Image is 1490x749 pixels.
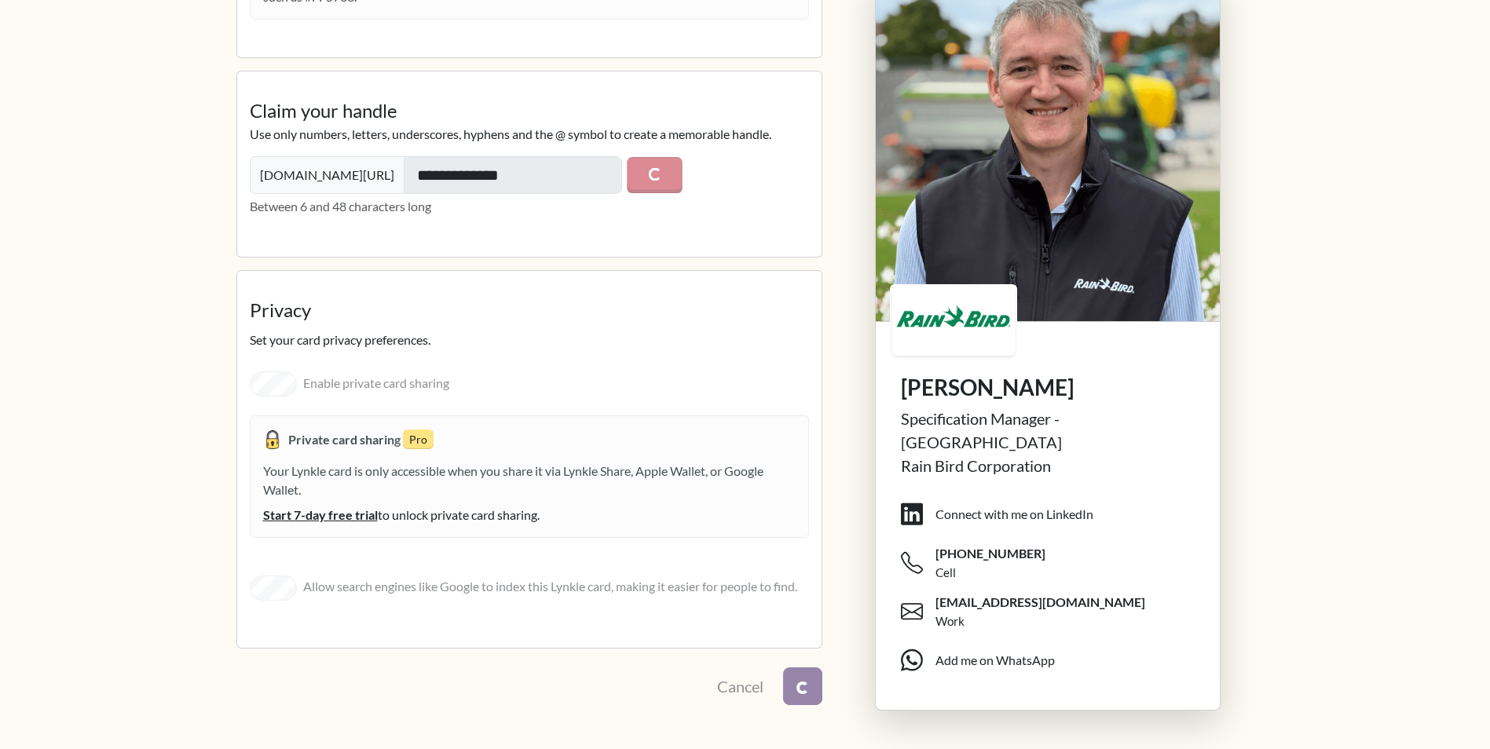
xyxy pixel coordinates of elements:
[935,564,956,582] div: Cell
[901,455,1195,478] div: Rain Bird Corporation
[901,374,1195,401] h1: [PERSON_NAME]
[250,331,809,349] p: Set your card privacy preferences.
[901,491,1207,539] span: Connect with me on LinkedIn
[935,594,1145,611] span: [EMAIL_ADDRESS][DOMAIN_NAME]
[250,125,809,144] p: Use only numbers, letters, underscores, hyphens and the @ symbol to create a memorable handle.
[935,652,1055,670] div: Add me on WhatsApp
[935,506,1093,524] div: Connect with me on LinkedIn
[250,197,809,216] p: Between 6 and 48 characters long
[378,507,540,522] span: to unlock private card sharing.
[901,637,1207,685] span: Add me on WhatsApp
[288,432,403,447] strong: Private card sharing
[250,97,809,125] legend: Claim your handle
[935,545,1045,562] span: [PHONE_NUMBER]
[263,430,282,449] img: padlock
[250,296,809,331] legend: Privacy
[250,156,405,194] span: [DOMAIN_NAME][URL]
[901,588,1207,637] span: [EMAIL_ADDRESS][DOMAIN_NAME]Work
[303,577,797,596] label: Allow search engines like Google to index this Lynkle card, making it easier for people to find.
[935,612,965,630] div: Work
[263,462,796,524] div: Your Lynkle card is only accessible when you share it via Lynkle Share, Apple Wallet, or Google W...
[901,539,1207,588] span: [PHONE_NUMBER]Cell
[892,287,1015,356] img: logo
[901,407,1195,455] div: Specification Manager - [GEOGRAPHIC_DATA]
[263,430,282,445] span: Private card sharing is enabled
[263,506,378,524] span: Start 7-day free trial
[403,429,434,449] small: Pro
